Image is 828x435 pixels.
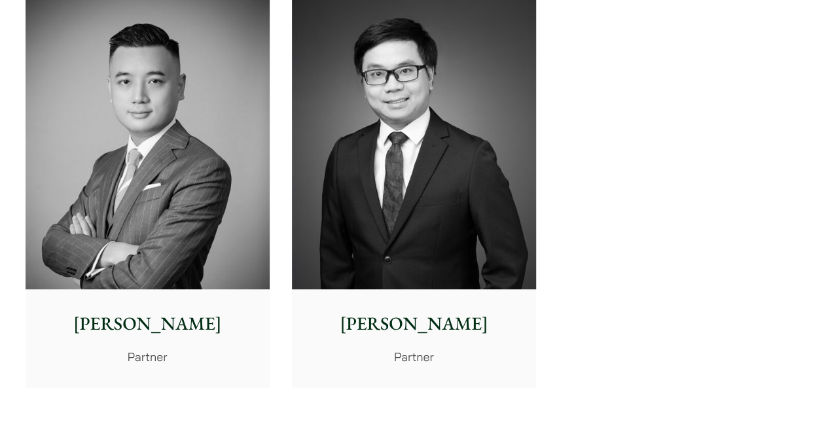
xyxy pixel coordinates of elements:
p: [PERSON_NAME] [302,310,526,338]
p: Partner [36,348,259,366]
p: [PERSON_NAME] [36,310,259,338]
p: Partner [302,348,526,366]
